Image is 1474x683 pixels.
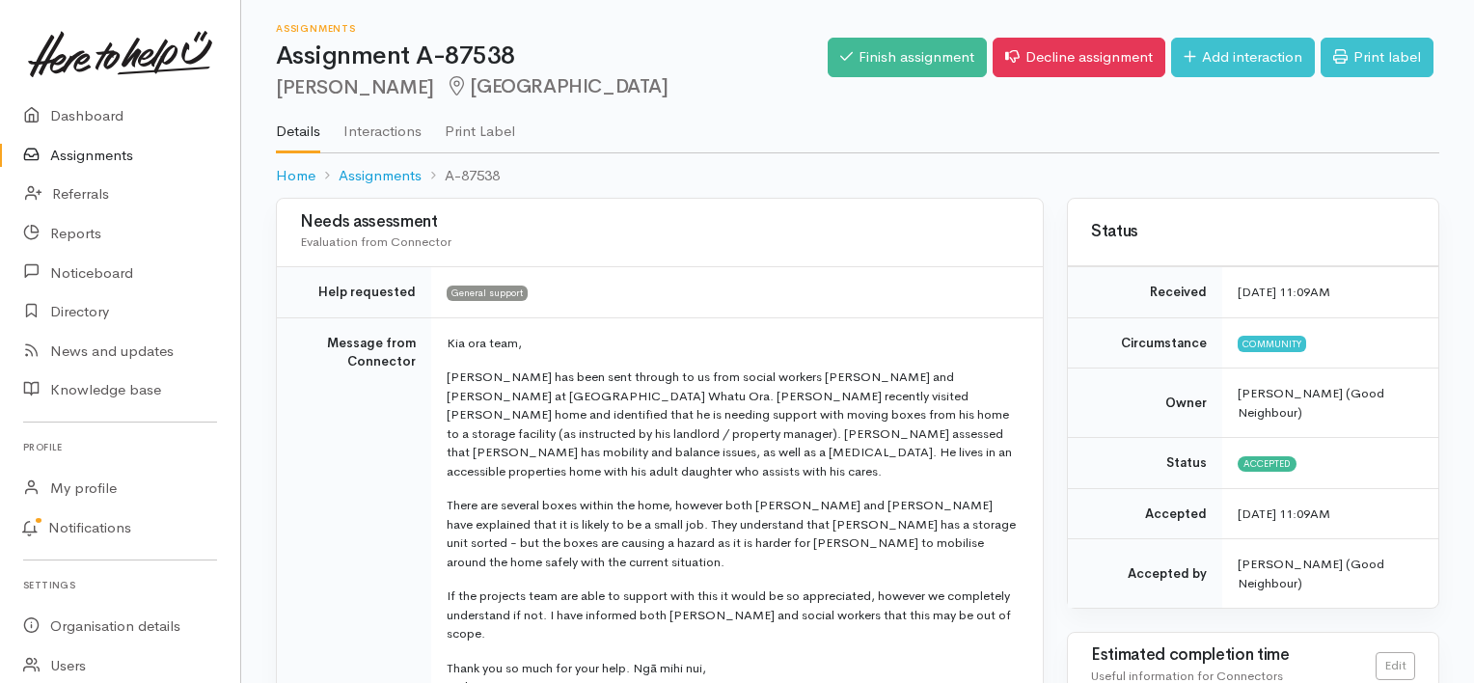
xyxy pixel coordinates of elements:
[1068,369,1222,438] td: Owner
[343,97,422,151] a: Interactions
[1222,539,1438,609] td: [PERSON_NAME] (Good Neighbour)
[339,165,422,187] a: Assignments
[1238,336,1306,351] span: Community
[1091,646,1376,665] h3: Estimated completion time
[1068,488,1222,539] td: Accepted
[276,76,828,98] h2: [PERSON_NAME]
[993,38,1165,77] a: Decline assignment
[447,334,1020,353] p: Kia ora team,
[828,38,987,77] a: Finish assignment
[276,97,320,153] a: Details
[1068,317,1222,369] td: Circumstance
[447,587,1020,643] p: If the projects team are able to support with this it would be so appreciated, however we complet...
[1068,267,1222,318] td: Received
[276,23,828,34] h6: Assignments
[1091,223,1415,241] h3: Status
[1238,284,1330,300] time: [DATE] 11:09AM
[447,368,1020,480] p: [PERSON_NAME] has been sent through to us from social workers [PERSON_NAME] and [PERSON_NAME] at ...
[1238,456,1297,472] span: Accepted
[447,286,528,301] span: General support
[447,496,1020,571] p: There are several boxes within the home, however both [PERSON_NAME] and [PERSON_NAME] have explai...
[300,213,1020,232] h3: Needs assessment
[23,434,217,460] h6: Profile
[276,165,315,187] a: Home
[1238,505,1330,522] time: [DATE] 11:09AM
[446,74,669,98] span: [GEOGRAPHIC_DATA]
[277,267,431,318] td: Help requested
[422,165,500,187] li: A-87538
[1068,539,1222,609] td: Accepted by
[300,233,451,250] span: Evaluation from Connector
[1238,385,1384,421] span: [PERSON_NAME] (Good Neighbour)
[23,572,217,598] h6: Settings
[445,97,515,151] a: Print Label
[1321,38,1433,77] a: Print label
[1068,438,1222,489] td: Status
[276,42,828,70] h1: Assignment A-87538
[1376,652,1415,680] a: Edit
[1171,38,1315,77] a: Add interaction
[276,153,1439,199] nav: breadcrumb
